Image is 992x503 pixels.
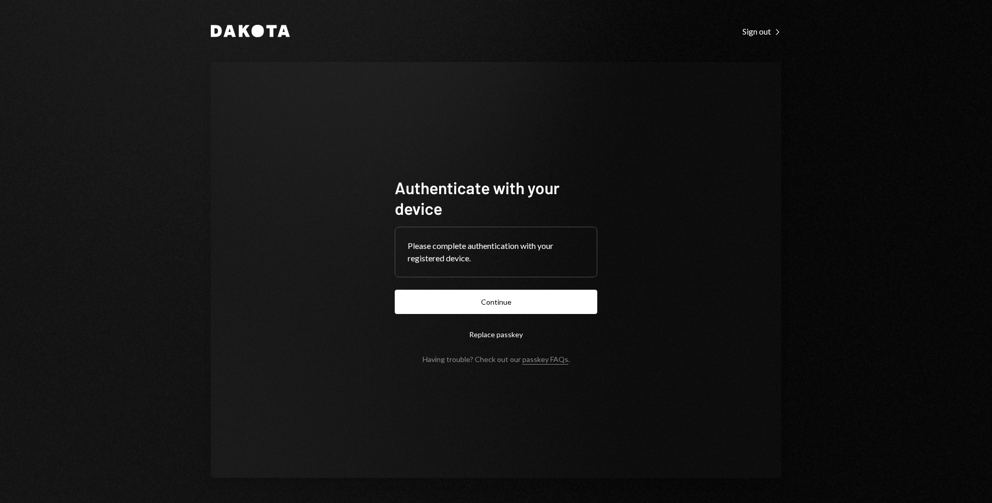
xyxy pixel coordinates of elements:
[395,290,597,314] button: Continue
[742,25,781,37] a: Sign out
[395,322,597,347] button: Replace passkey
[742,26,781,37] div: Sign out
[408,240,584,264] div: Please complete authentication with your registered device.
[522,355,568,365] a: passkey FAQs
[395,177,597,218] h1: Authenticate with your device
[423,355,570,364] div: Having trouble? Check out our .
